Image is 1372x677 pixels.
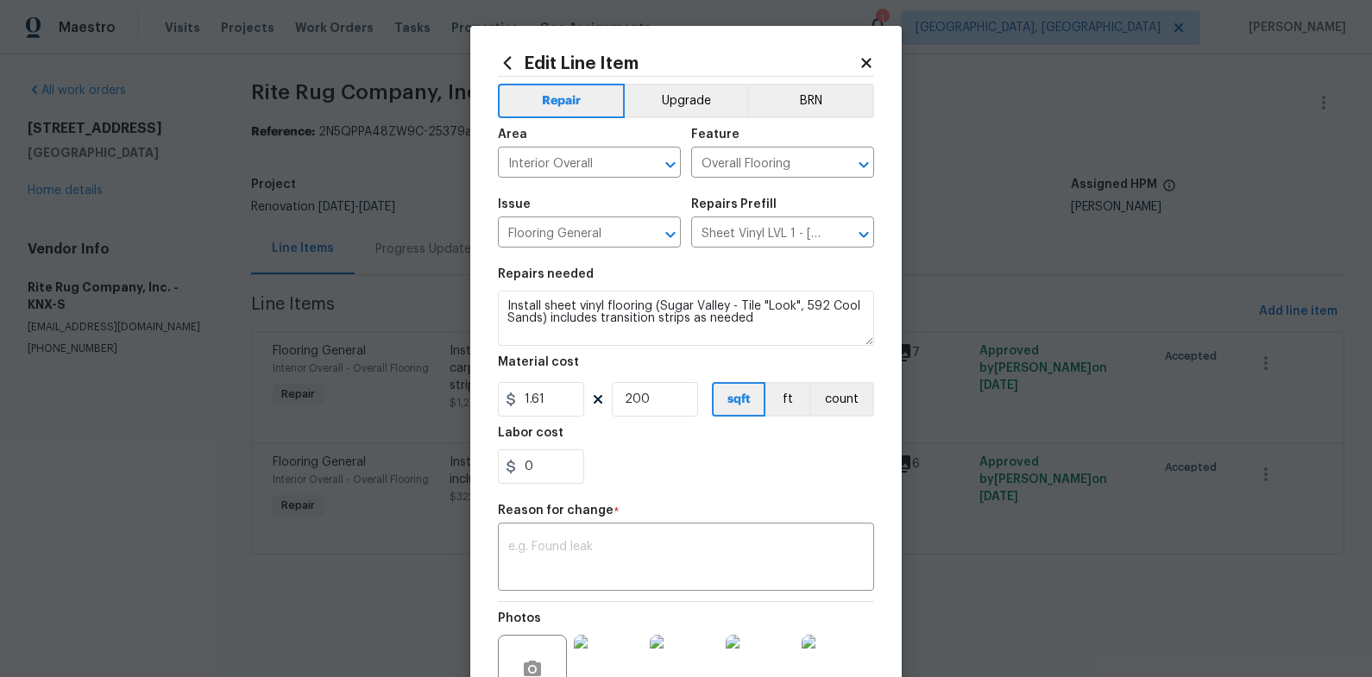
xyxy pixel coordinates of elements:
[691,129,739,141] h5: Feature
[712,382,765,417] button: sqft
[498,84,625,118] button: Repair
[498,198,531,210] h5: Issue
[498,612,541,624] h5: Photos
[658,153,683,177] button: Open
[498,505,614,517] h5: Reason for change
[498,427,563,439] h5: Labor cost
[852,223,876,247] button: Open
[658,223,683,247] button: Open
[691,198,777,210] h5: Repairs Prefill
[625,84,748,118] button: Upgrade
[765,382,809,417] button: ft
[852,153,876,177] button: Open
[498,268,594,280] h5: Repairs needed
[498,356,579,368] h5: Material cost
[498,291,874,346] textarea: Install sheet vinyl flooring (Sugar Valley - Tile "Look", 592 Cool Sands) includes transition str...
[809,382,874,417] button: count
[498,129,527,141] h5: Area
[747,84,874,118] button: BRN
[498,53,859,72] h2: Edit Line Item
